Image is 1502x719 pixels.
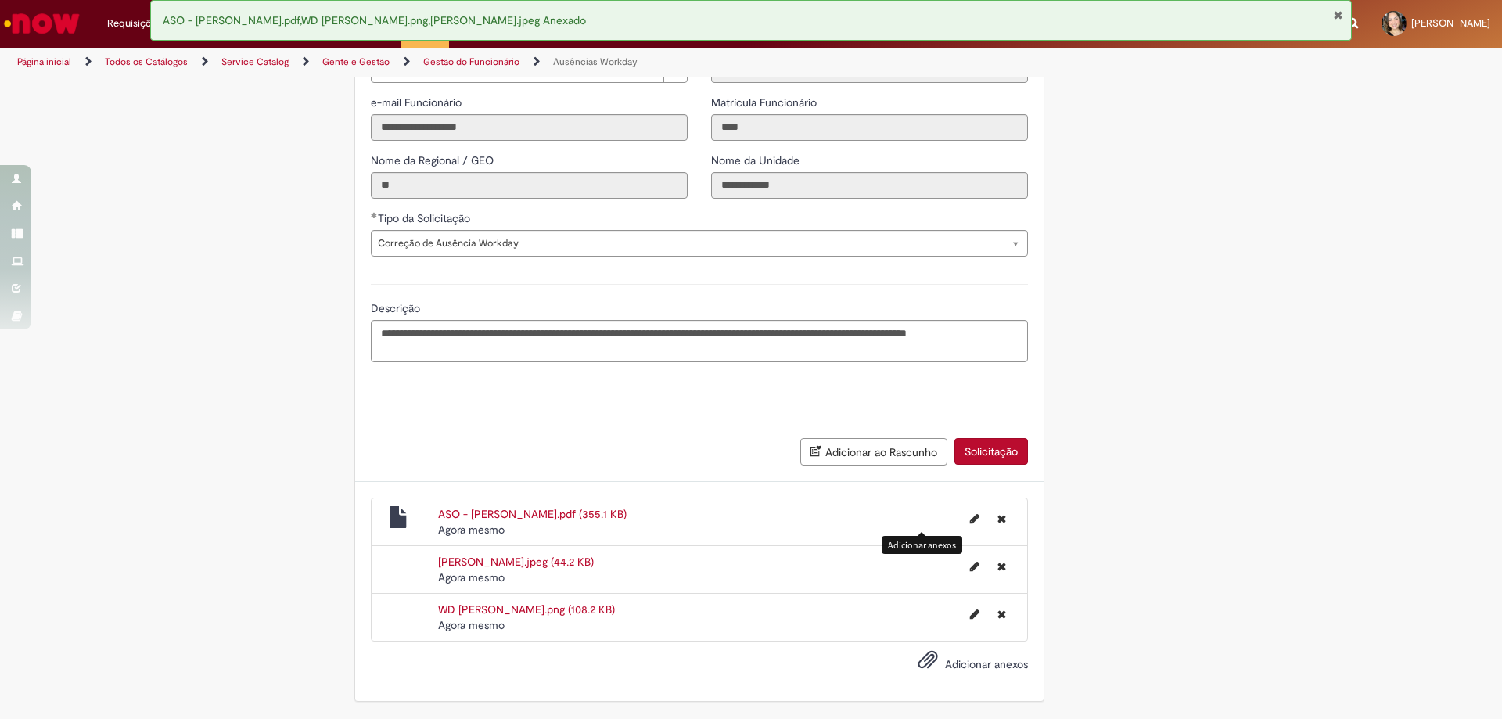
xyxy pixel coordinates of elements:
a: Ausências Workday [553,56,638,68]
button: Excluir Click André.jpeg [988,554,1015,579]
span: Correção de Ausência Workday [378,231,996,256]
a: ASO - [PERSON_NAME].pdf (355.1 KB) [438,507,627,521]
span: Descrição [371,301,423,315]
a: Gestão do Funcionário [423,56,519,68]
button: Excluir ASO - Andre Luis Costa Gonzaga.pdf [988,506,1015,531]
time: 29/09/2025 13:56:41 [438,523,505,537]
img: ServiceNow [2,8,82,39]
span: Adicionar anexos [945,657,1028,671]
span: Obrigatório Preenchido [371,212,378,218]
button: Adicionar ao Rascunho [800,438,947,466]
span: Somente leitura - e-mail Funcionário [371,95,465,110]
button: Solicitação [954,438,1028,465]
span: Tipo da Solicitação [378,211,473,225]
time: 29/09/2025 13:56:41 [438,618,505,632]
span: Somente leitura - Matrícula Funcionário [711,95,820,110]
span: [PERSON_NAME] [1411,16,1490,30]
a: Gente e Gestão [322,56,390,68]
input: Nome da Unidade [711,172,1028,199]
a: Página inicial [17,56,71,68]
button: Editar nome de arquivo WD André.png [961,602,989,627]
button: Editar nome de arquivo ASO - Andre Luis Costa Gonzaga.pdf [961,506,989,531]
button: Adicionar anexos [914,645,942,681]
span: Agora mesmo [438,570,505,584]
button: Excluir WD André.png [988,602,1015,627]
span: Requisições [107,16,162,31]
ul: Trilhas de página [12,48,990,77]
span: Somente leitura - Nome da Regional / GEO [371,153,497,167]
a: Service Catalog [221,56,289,68]
textarea: Descrição [371,320,1028,362]
a: [PERSON_NAME].jpeg (44.2 KB) [438,555,594,569]
input: e-mail Funcionário [371,114,688,141]
span: Somente leitura - Nome da Unidade [711,153,803,167]
span: Agora mesmo [438,523,505,537]
input: Nome da Regional / GEO [371,172,688,199]
div: Adicionar anexos [882,536,962,554]
span: ASO - [PERSON_NAME].pdf,WD [PERSON_NAME].png,[PERSON_NAME].jpeg Anexado [163,13,586,27]
input: Matrícula Funcionário [711,114,1028,141]
button: Fechar Notificação [1333,9,1343,21]
button: Editar nome de arquivo Click André.jpeg [961,554,989,579]
a: WD [PERSON_NAME].png (108.2 KB) [438,602,615,617]
a: Todos os Catálogos [105,56,188,68]
time: 29/09/2025 13:56:41 [438,570,505,584]
span: Agora mesmo [438,618,505,632]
